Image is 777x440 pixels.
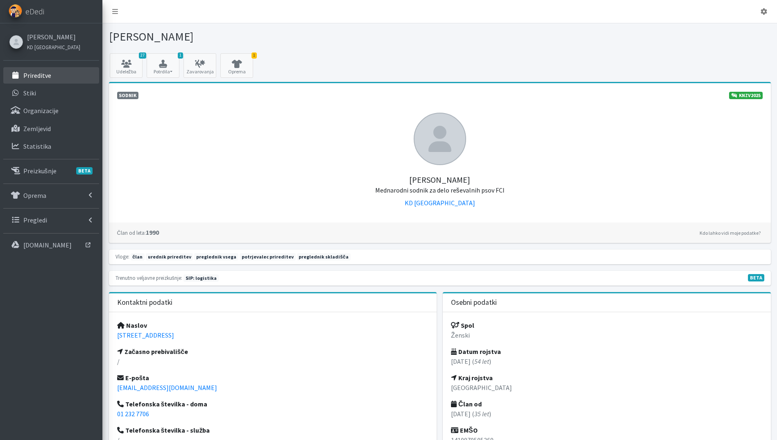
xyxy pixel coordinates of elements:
p: Pregledi [23,216,47,224]
p: Stiki [23,89,36,97]
strong: Začasno prebivališče [117,347,188,356]
span: potrjevalec prireditev [240,253,296,261]
small: Mednarodni sodnik za delo reševalnih psov FCI [375,186,505,194]
p: [GEOGRAPHIC_DATA] [451,383,763,392]
span: Naslednja preizkušnja: jesen 2026 [183,274,219,282]
a: Statistika [3,138,99,154]
span: 1 [178,52,183,59]
a: [EMAIL_ADDRESS][DOMAIN_NAME] [117,383,217,392]
p: / [117,356,429,366]
a: KD [GEOGRAPHIC_DATA] [405,199,475,207]
span: eDedi [25,5,44,18]
a: 01 232 7706 [117,410,149,418]
small: Trenutno veljavne preizkušnje: [116,274,182,281]
span: 1 [251,52,257,59]
strong: EMŠO [451,426,478,434]
a: Oprema [3,187,99,204]
a: Stiki [3,85,99,101]
span: V fazi razvoja [748,274,764,281]
em: 54 let [474,357,489,365]
strong: E-pošta [117,374,150,382]
p: Statistika [23,142,51,150]
a: Pregledi [3,212,99,228]
a: PreizkušnjeBETA [3,163,99,179]
span: urednik prireditev [146,253,193,261]
a: Zemljevid [3,120,99,137]
strong: Naslov [117,321,147,329]
strong: Kraj rojstva [451,374,493,382]
span: preglednik vsega [194,253,238,261]
a: 27 Udeležba [110,53,143,78]
strong: Telefonska številka - doma [117,400,208,408]
p: Organizacije [23,107,59,115]
p: [DATE] ( ) [451,409,763,419]
img: eDedi [9,4,22,18]
h3: Osebni podatki [451,298,497,307]
p: Preizkušnje [23,167,57,175]
span: član [131,253,145,261]
a: Kdo lahko vidi moje podatke? [698,228,763,238]
em: 35 let [474,410,489,418]
p: [DOMAIN_NAME] [23,241,72,249]
strong: 1990 [117,228,159,236]
span: 27 [139,52,146,59]
a: 1 Oprema [220,53,253,78]
button: 1 Potrdila [147,53,179,78]
p: Zemljevid [23,125,51,133]
h1: [PERSON_NAME] [109,29,437,44]
a: [STREET_ADDRESS] [117,331,174,339]
strong: Spol [451,321,474,329]
p: Oprema [23,191,46,200]
a: [PERSON_NAME] [27,32,80,42]
strong: Član od [451,400,482,408]
p: Prireditve [23,71,51,79]
strong: Datum rojstva [451,347,501,356]
a: Prireditve [3,67,99,84]
span: BETA [76,167,93,175]
a: Organizacije [3,102,99,119]
span: Sodnik [117,92,139,99]
a: KD [GEOGRAPHIC_DATA] [27,42,80,52]
p: [DATE] ( ) [451,356,763,366]
a: [DOMAIN_NAME] [3,237,99,253]
small: KD [GEOGRAPHIC_DATA] [27,44,80,50]
h5: [PERSON_NAME] [117,165,763,195]
h3: Kontaktni podatki [117,298,172,307]
span: preglednik skladišča [297,253,351,261]
a: Zavarovanja [183,53,216,78]
strong: Telefonska številka - služba [117,426,210,434]
a: KNZV2025 [729,92,763,99]
small: Član od leta: [117,229,146,236]
small: Vloge: [116,253,129,260]
p: Ženski [451,330,763,340]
